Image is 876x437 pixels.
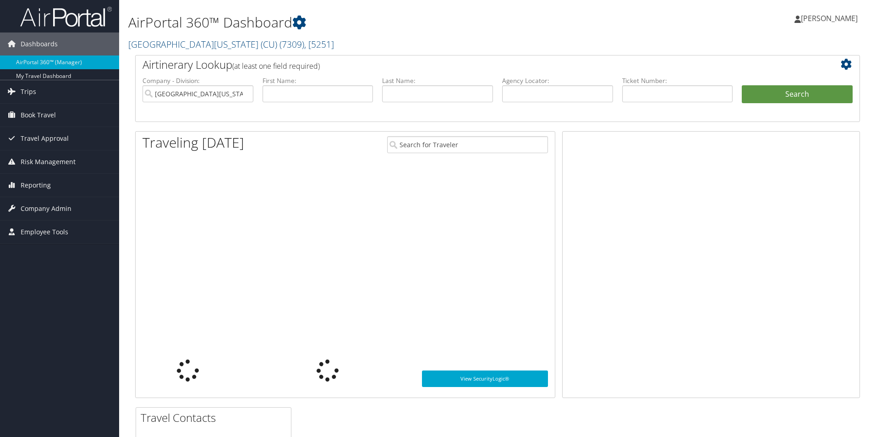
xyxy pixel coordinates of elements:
[142,76,253,85] label: Company - Division:
[21,33,58,55] span: Dashboards
[794,5,867,32] a: [PERSON_NAME]
[141,410,291,426] h2: Travel Contacts
[304,38,334,50] span: , [ 5251 ]
[801,13,858,23] span: [PERSON_NAME]
[232,61,320,71] span: (at least one field required)
[742,85,853,104] button: Search
[142,133,244,152] h1: Traveling [DATE]
[279,38,304,50] span: ( 7309 )
[21,127,69,150] span: Travel Approval
[382,76,493,85] label: Last Name:
[21,174,51,197] span: Reporting
[422,371,548,387] a: View SecurityLogic®
[128,13,621,32] h1: AirPortal 360™ Dashboard
[21,104,56,127] span: Book Travel
[502,76,613,85] label: Agency Locator:
[21,197,71,220] span: Company Admin
[622,76,733,85] label: Ticket Number:
[128,38,334,50] a: [GEOGRAPHIC_DATA][US_STATE] (CU)
[387,136,548,153] input: Search for Traveler
[21,80,36,103] span: Trips
[263,76,373,85] label: First Name:
[20,6,112,28] img: airportal-logo.png
[142,57,792,72] h2: Airtinerary Lookup
[21,150,76,173] span: Risk Management
[21,221,68,243] span: Employee Tools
